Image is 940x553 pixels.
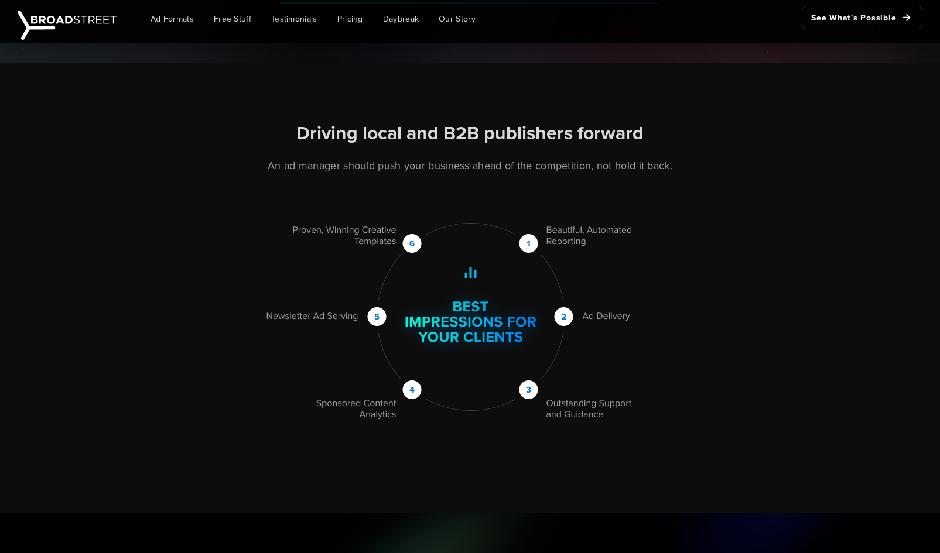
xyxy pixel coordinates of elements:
[205,6,260,32] a: Free Stuff
[329,6,372,32] a: Pricing
[18,11,117,40] img: Broadstreet | The Ad Manager for Small Publishers
[271,13,317,25] span: Testimonials
[802,6,922,29] a: See What's Possible
[374,6,428,32] a: Daybreak
[143,121,797,146] h2: Driving local and B2B publishers forward
[439,13,476,25] span: Our Story
[151,13,194,25] span: Ad Formats
[214,13,251,25] span: Free Stuff
[430,6,484,32] a: Our Story
[262,6,326,32] a: Testimonials
[383,13,419,25] span: Daybreak
[143,158,797,173] p: An ad manager should push your business ahead of the competition, not hold it back.
[337,13,363,25] span: Pricing
[142,6,203,32] a: Ad Formats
